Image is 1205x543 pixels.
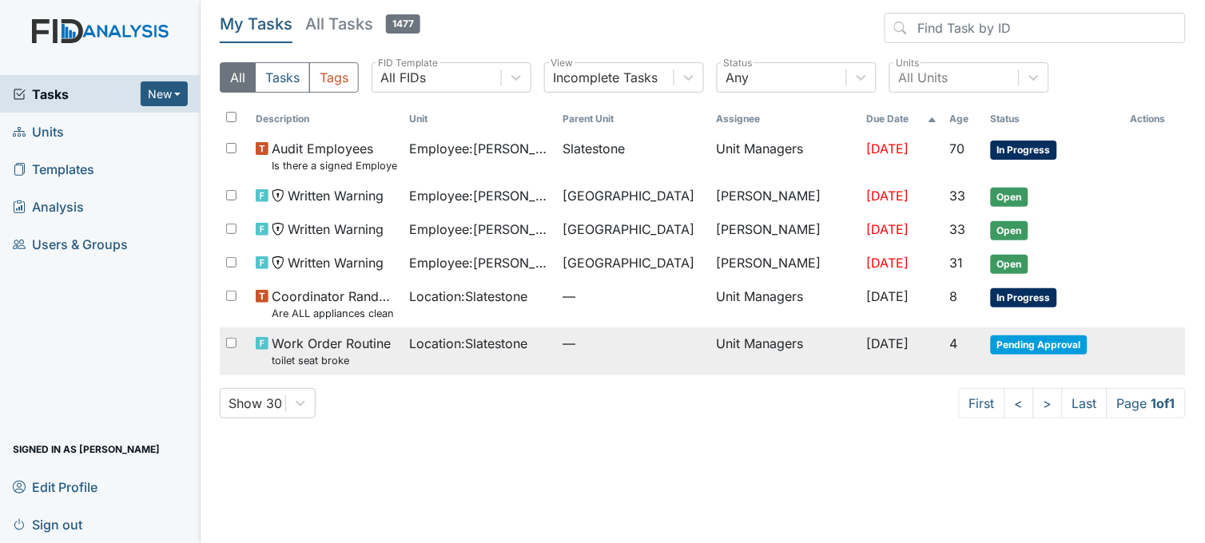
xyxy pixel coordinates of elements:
small: Are ALL appliances clean and working properly? [272,306,396,321]
h5: All Tasks [305,13,420,35]
div: Any [726,68,749,87]
span: — [563,287,704,306]
span: Pending Approval [991,335,1088,355]
th: Assignee [710,105,861,133]
a: Last [1062,388,1108,418]
span: In Progress [991,288,1057,307]
span: [DATE] [867,335,909,351]
span: Open [991,255,1028,274]
span: Slatestone [563,139,626,158]
button: All [220,62,256,93]
div: All FIDs [380,68,426,87]
th: Toggle SortBy [984,105,1124,133]
nav: task-pagination [959,388,1186,418]
th: Actions [1124,105,1186,133]
h5: My Tasks [220,13,292,35]
a: Tasks [13,85,141,104]
span: [DATE] [867,288,909,304]
a: < [1004,388,1034,418]
span: 1477 [386,14,420,34]
div: All Units [898,68,948,87]
small: toilet seat broke [272,353,391,368]
div: Incomplete Tasks [553,68,658,87]
span: Written Warning [288,186,384,205]
td: Unit Managers [710,133,861,180]
span: Employee : [PERSON_NAME][GEOGRAPHIC_DATA] [410,253,551,272]
td: [PERSON_NAME] [710,213,861,247]
span: In Progress [991,141,1057,160]
span: Edit Profile [13,474,97,499]
span: [DATE] [867,141,909,157]
span: Location : Slatestone [410,287,528,306]
span: [GEOGRAPHIC_DATA] [563,186,695,205]
td: [PERSON_NAME] [710,247,861,280]
th: Toggle SortBy [944,105,984,133]
span: 70 [950,141,965,157]
span: Employee : [PERSON_NAME] [410,220,551,239]
small: Is there a signed Employee Job Description in the file for the employee's current position? [272,158,396,173]
input: Find Task by ID [885,13,1186,43]
span: [DATE] [867,188,909,204]
span: Written Warning [288,220,384,239]
span: Sign out [13,512,82,537]
td: Unit Managers [710,327,861,375]
button: New [141,81,189,106]
a: First [959,388,1005,418]
strong: 1 of 1 [1151,395,1175,411]
span: 33 [950,188,966,204]
span: 4 [950,335,958,351]
button: Tags [309,62,359,93]
span: [DATE] [867,221,909,237]
span: Work Order Routine toilet seat broke [272,334,391,368]
th: Toggle SortBy [557,105,710,133]
span: Page [1107,388,1186,418]
span: 31 [950,255,964,271]
span: Signed in as [PERSON_NAME] [13,437,160,462]
span: Users & Groups [13,232,128,256]
td: [PERSON_NAME] [710,180,861,213]
th: Toggle SortBy [404,105,557,133]
span: [DATE] [867,255,909,271]
span: 8 [950,288,958,304]
input: Toggle All Rows Selected [226,112,237,122]
span: [GEOGRAPHIC_DATA] [563,220,695,239]
span: 33 [950,221,966,237]
span: Audit Employees Is there a signed Employee Job Description in the file for the employee's current... [272,139,396,173]
span: — [563,334,704,353]
span: Templates [13,157,94,181]
span: Employee : [PERSON_NAME] [410,186,551,205]
span: Location : Slatestone [410,334,528,353]
span: Coordinator Random Are ALL appliances clean and working properly? [272,287,396,321]
span: Open [991,221,1028,240]
span: Analysis [13,194,84,219]
span: [GEOGRAPHIC_DATA] [563,253,695,272]
a: > [1033,388,1063,418]
span: Employee : [PERSON_NAME] [410,139,551,158]
div: Type filter [220,62,359,93]
button: Tasks [255,62,310,93]
span: Units [13,119,64,144]
span: Written Warning [288,253,384,272]
td: Unit Managers [710,280,861,327]
span: Open [991,188,1028,207]
div: Show 30 [229,394,282,413]
th: Toggle SortBy [249,105,403,133]
th: Toggle SortBy [861,105,944,133]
